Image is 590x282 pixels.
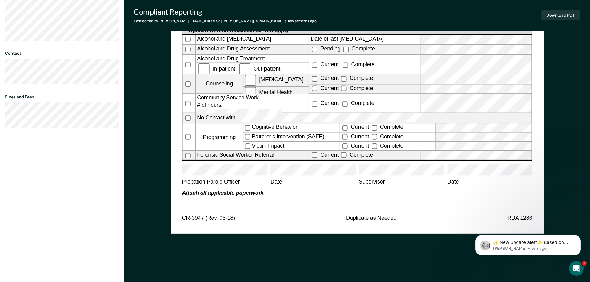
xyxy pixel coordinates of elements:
[243,87,309,98] label: Mental Health
[311,62,340,68] label: Current
[343,46,348,52] input: Complete
[341,76,347,81] input: Complete
[245,134,250,140] input: Batterer’s Intervention (SAFE)
[196,124,243,150] div: Programming
[346,215,396,223] span: Duplicate as Needed
[311,46,342,52] label: Pending
[196,35,309,44] div: Alcohol and [MEDICAL_DATA]
[134,19,317,23] div: Last edited by [PERSON_NAME][EMAIL_ADDRESS][PERSON_NAME][DOMAIN_NAME]
[5,51,119,56] dt: Contact
[134,7,317,16] div: Compliant Reporting
[311,85,340,91] label: Current
[507,215,532,223] span: RDA 1286
[342,101,348,107] input: Complete
[341,124,370,130] label: Current
[569,261,584,276] iframe: Intercom live chat
[182,215,235,223] span: CR-3947 (Rev. 05-18)
[243,75,309,86] label: [MEDICAL_DATA]
[447,178,532,189] span: Date
[243,142,339,150] label: Victim Impact
[341,142,370,149] label: Current
[311,152,340,158] label: Current
[582,261,587,266] span: 1
[243,124,339,132] label: Cognitive Behavior
[27,18,107,140] span: ✨ New update alert✨ Based on your feedback, we've made a few updates we wanted to share. 1. We ha...
[238,66,282,72] label: Out-patient
[245,75,256,86] input: [MEDICAL_DATA]
[309,35,420,44] label: Date of last [MEDICAL_DATA]
[342,143,348,149] input: Current
[370,142,404,149] label: Complete
[370,133,404,140] label: Complete
[5,94,119,100] dt: Fines and Fees
[27,24,107,29] p: Message from Kim, sent 5m ago
[359,178,444,189] span: Supervisor
[370,124,404,130] label: Complete
[371,143,377,149] input: Complete
[285,19,317,23] span: a few seconds ago
[198,63,210,75] input: In-patient
[340,85,374,91] label: Complete
[341,133,370,140] label: Current
[312,101,317,107] input: Current
[541,10,580,20] button: Download PDF
[239,63,251,75] input: Out-patient
[245,143,250,149] input: Victim Impact
[341,86,347,91] input: Complete
[270,178,356,189] span: Date
[340,152,374,158] label: Complete
[243,133,339,141] label: Batterer’s Intervention (SAFE)
[341,152,347,158] input: Complete
[182,190,264,196] strong: Attach all applicable paperwork
[196,75,243,93] div: Counseling
[371,134,377,140] input: Complete
[196,114,531,123] label: No Contact with
[341,100,375,106] div: Complete
[196,55,309,63] div: Alcohol and Drug Treatment
[312,76,317,81] input: Current
[312,46,317,52] input: Pending
[196,45,309,54] div: Alcohol and Drug Assessment
[311,75,340,81] label: Current
[312,86,317,91] input: Current
[237,114,425,122] input: No Contact with
[342,46,376,52] label: Complete
[196,151,309,160] div: Forensic Social Worker Referral
[466,222,590,265] iframe: Intercom notifications message
[312,152,317,158] input: Current
[311,100,340,106] label: Current
[197,66,238,72] label: In-patient
[245,87,256,98] input: Mental Health
[343,62,348,68] input: Complete
[196,94,309,113] div: Community Service Work # of hours:
[342,125,348,131] input: Current
[182,178,267,189] span: Probation Parole Officer
[340,75,374,81] label: Complete
[245,125,250,131] input: Cognitive Behavior
[371,125,377,131] input: Complete
[312,62,317,68] input: Current
[342,134,348,140] input: Current
[341,62,375,68] label: Complete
